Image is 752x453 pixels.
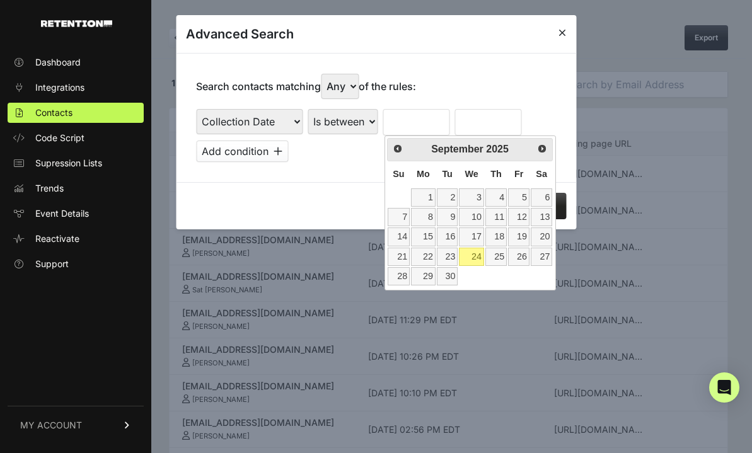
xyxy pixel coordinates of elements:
[508,208,529,226] a: 12
[8,77,144,98] a: Integrations
[514,169,523,179] span: Friday
[196,140,288,162] button: Add condition
[35,182,64,195] span: Trends
[35,132,84,144] span: Code Script
[8,229,144,249] a: Reactivate
[417,169,430,179] span: Monday
[41,20,112,27] img: Retention.com
[196,74,416,99] p: Search contacts matching of the rules:
[35,157,102,169] span: Supression Lists
[459,188,483,207] a: 3
[393,144,403,154] span: Prev
[459,227,483,246] a: 17
[486,144,509,154] span: 2025
[490,169,502,179] span: Thursday
[459,208,483,226] a: 10
[442,169,453,179] span: Tuesday
[8,178,144,198] a: Trends
[508,188,529,207] a: 5
[388,227,410,246] a: 14
[388,248,410,266] a: 21
[531,208,552,226] a: 13
[437,188,458,207] a: 2
[411,248,436,266] a: 22
[531,227,552,246] a: 20
[35,106,72,119] span: Contacts
[533,140,552,158] a: Next
[35,258,69,270] span: Support
[508,227,529,246] a: 19
[35,232,79,245] span: Reactivate
[8,52,144,72] a: Dashboard
[8,153,144,173] a: Supression Lists
[8,204,144,224] a: Event Details
[388,267,410,285] a: 28
[536,169,547,179] span: Saturday
[35,56,81,69] span: Dashboard
[389,140,407,158] a: Prev
[8,254,144,274] a: Support
[437,208,458,226] a: 9
[20,419,82,432] span: MY ACCOUNT
[485,208,507,226] a: 11
[35,207,89,220] span: Event Details
[411,188,436,207] a: 1
[8,406,144,444] a: MY ACCOUNT
[485,227,507,246] a: 18
[393,169,404,179] span: Sunday
[8,103,144,123] a: Contacts
[437,267,458,285] a: 30
[531,188,552,207] a: 6
[465,169,478,179] span: Wednesday
[531,248,552,266] a: 27
[411,267,436,285] a: 29
[8,128,144,148] a: Code Script
[388,208,410,226] a: 7
[508,248,529,266] a: 26
[485,188,507,207] a: 4
[411,227,436,246] a: 15
[411,208,436,226] a: 8
[437,248,458,266] a: 23
[459,248,483,266] a: 24
[485,248,507,266] a: 25
[431,144,483,154] span: September
[437,227,458,246] a: 16
[537,144,547,154] span: Next
[709,372,739,403] div: Open Intercom Messenger
[186,25,294,43] h3: Advanced Search
[35,81,84,94] span: Integrations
